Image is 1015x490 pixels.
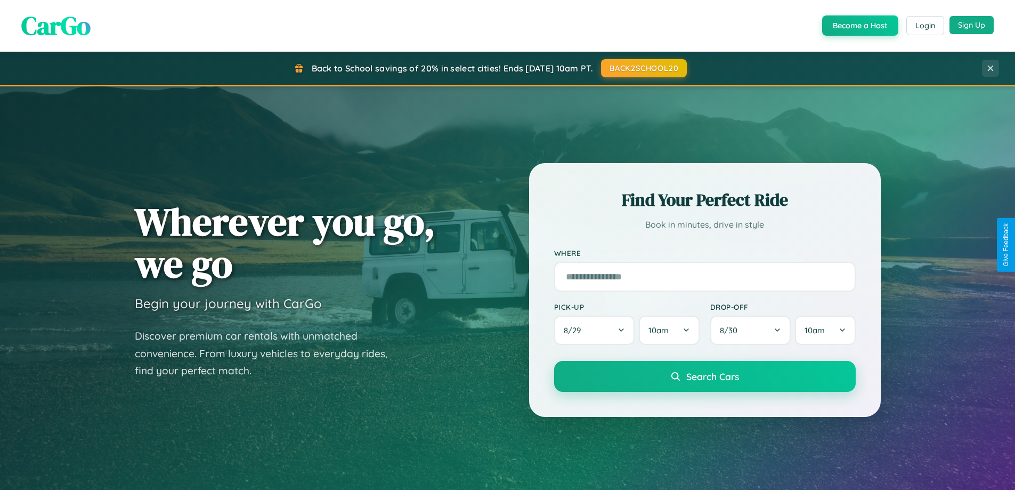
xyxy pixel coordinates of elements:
button: Become a Host [822,15,898,36]
button: 8/30 [710,316,791,345]
button: 10am [795,316,855,345]
p: Book in minutes, drive in style [554,217,856,232]
span: 8 / 30 [720,325,743,335]
span: 10am [648,325,669,335]
h3: Begin your journey with CarGo [135,295,322,311]
button: Sign Up [949,16,994,34]
p: Discover premium car rentals with unmatched convenience. From luxury vehicles to everyday rides, ... [135,327,401,380]
div: Give Feedback [1002,223,1010,267]
span: 10am [805,325,825,335]
span: CarGo [21,8,91,43]
span: Search Cars [686,371,739,382]
button: 10am [639,316,699,345]
span: 8 / 29 [564,325,586,335]
label: Where [554,248,856,258]
label: Pick-up [554,302,700,311]
span: Back to School savings of 20% in select cities! Ends [DATE] 10am PT. [312,63,593,74]
h1: Wherever you go, we go [135,200,435,285]
button: Login [906,16,944,35]
h2: Find Your Perfect Ride [554,188,856,212]
button: BACK2SCHOOL20 [601,59,687,77]
button: Search Cars [554,361,856,392]
button: 8/29 [554,316,635,345]
label: Drop-off [710,302,856,311]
